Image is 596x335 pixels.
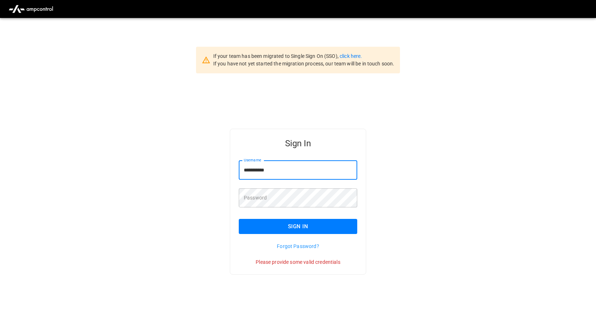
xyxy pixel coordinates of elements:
p: Please provide some valid credentials [239,258,357,266]
h5: Sign In [239,138,357,149]
label: Username [244,157,261,163]
p: Forgot Password? [239,243,357,250]
a: click here. [340,53,362,59]
img: ampcontrol.io logo [6,2,56,16]
span: If you have not yet started the migration process, our team will be in touch soon. [213,61,395,66]
span: If your team has been migrated to Single Sign On (SSO), [213,53,340,59]
button: Sign In [239,219,357,234]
